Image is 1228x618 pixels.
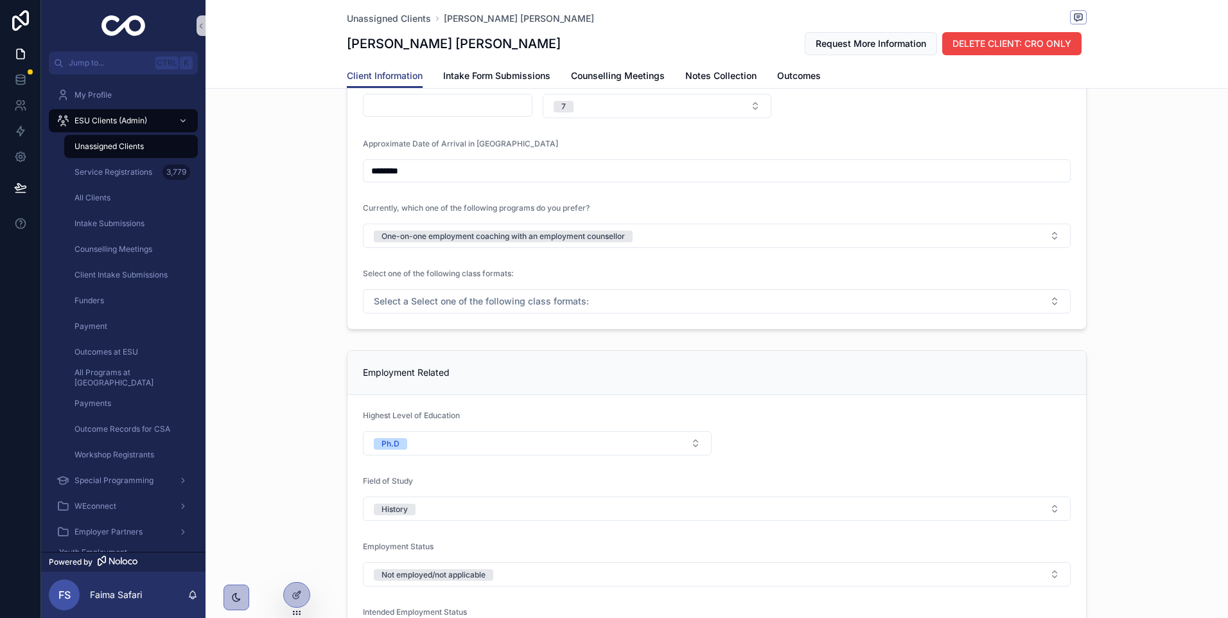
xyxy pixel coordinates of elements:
[75,398,111,409] span: Payments
[41,75,206,552] div: scrollable content
[363,411,460,420] span: Highest Level of Education
[543,94,772,118] button: Select Button
[942,32,1082,55] button: DELETE CLIENT: CRO ONLY
[363,269,514,278] span: Select one of the following class formats:
[952,37,1071,50] span: DELETE CLIENT: CRO ONLY
[363,476,413,486] span: Field of Study
[49,557,92,567] span: Powered by
[64,289,198,312] a: Funders
[64,340,198,364] a: Outcomes at ESU
[69,58,150,68] span: Jump to...
[75,244,152,254] span: Counselling Meetings
[363,431,712,455] button: Select Button
[75,296,104,306] span: Funders
[443,69,550,82] span: Intake Form Submissions
[64,443,198,466] a: Workshop Registrants
[805,32,937,55] button: Request More Information
[75,450,154,460] span: Workshop Registrants
[685,69,757,82] span: Notes Collection
[64,238,198,261] a: Counselling Meetings
[181,58,191,68] span: K
[64,392,198,415] a: Payments
[363,203,590,213] span: Currently, which one of the following programs do you prefer?
[64,263,198,287] a: Client Intake Submissions
[75,347,138,357] span: Outcomes at ESU
[162,164,190,180] div: 3,779
[347,64,423,89] a: Client Information
[64,315,198,338] a: Payment
[561,101,566,112] div: 7
[75,141,144,152] span: Unassigned Clients
[363,607,467,617] span: Intended Employment Status
[347,12,431,25] a: Unassigned Clients
[75,501,116,511] span: WEconnect
[75,424,170,434] span: Outcome Records for CSA
[382,569,486,581] div: Not employed/not applicable
[64,135,198,158] a: Unassigned Clients
[363,289,1071,313] button: Select Button
[49,84,198,107] a: My Profile
[64,186,198,209] a: All Clients
[49,520,198,543] a: Employer Partners
[41,552,206,572] a: Powered by
[59,547,168,568] span: Youth Employment Connections
[58,587,71,603] span: FS
[777,69,821,82] span: Outcomes
[75,116,147,126] span: ESU Clients (Admin)
[363,224,1071,248] button: Select Button
[49,546,198,569] a: Youth Employment Connections
[75,167,152,177] span: Service Registrations
[64,161,198,184] a: Service Registrations3,779
[777,64,821,90] a: Outcomes
[101,15,146,36] img: App logo
[75,321,107,331] span: Payment
[49,51,198,75] button: Jump to...CtrlK
[49,469,198,492] a: Special Programming
[382,231,625,242] div: One-on-one employment coaching with an employment counsellor
[374,295,589,308] span: Select a Select one of the following class formats:
[571,64,665,90] a: Counselling Meetings
[363,562,1071,587] button: Select Button
[685,64,757,90] a: Notes Collection
[155,57,179,69] span: Ctrl
[363,139,558,148] span: Approximate Date of Arrival in [GEOGRAPHIC_DATA]
[382,504,408,515] div: History
[382,438,399,450] div: Ph.D
[90,588,142,601] p: Faima Safari
[75,90,112,100] span: My Profile
[64,212,198,235] a: Intake Submissions
[75,218,145,229] span: Intake Submissions
[571,69,665,82] span: Counselling Meetings
[363,542,434,551] span: Employment Status
[75,193,110,203] span: All Clients
[443,64,550,90] a: Intake Form Submissions
[816,37,926,50] span: Request More Information
[75,367,185,388] span: All Programs at [GEOGRAPHIC_DATA]
[444,12,594,25] a: [PERSON_NAME] [PERSON_NAME]
[64,366,198,389] a: All Programs at [GEOGRAPHIC_DATA]
[347,35,561,53] h1: [PERSON_NAME] [PERSON_NAME]
[363,497,1071,521] button: Select Button
[64,418,198,441] a: Outcome Records for CSA
[363,367,450,378] span: Employment Related
[49,495,198,518] a: WEconnect
[75,527,143,537] span: Employer Partners
[49,109,198,132] a: ESU Clients (Admin)
[75,475,153,486] span: Special Programming
[347,69,423,82] span: Client Information
[75,270,168,280] span: Client Intake Submissions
